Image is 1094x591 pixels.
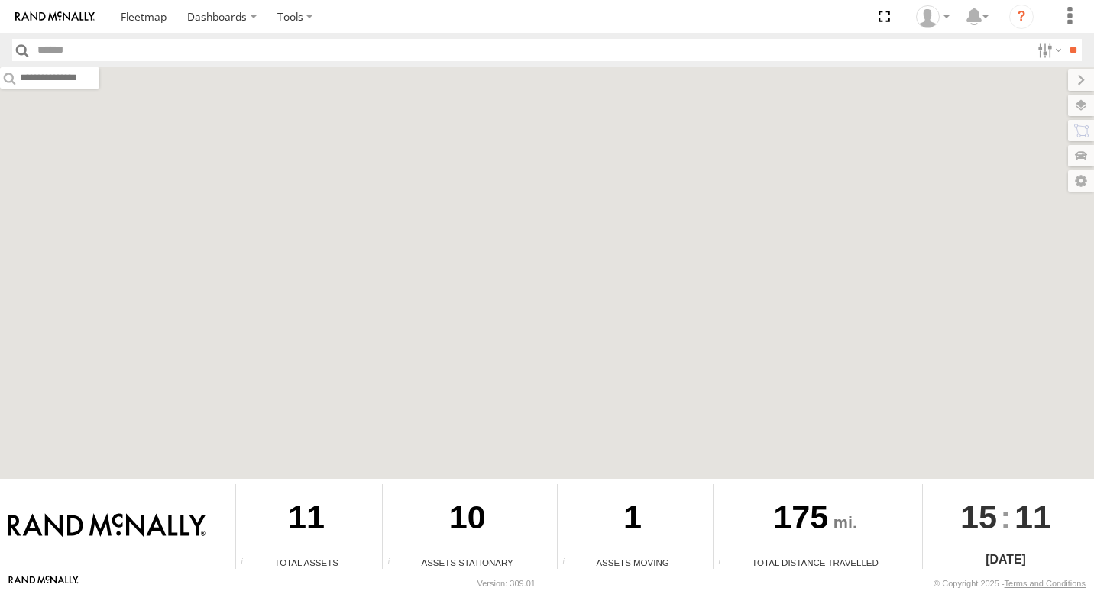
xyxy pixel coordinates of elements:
[1068,170,1094,192] label: Map Settings
[8,576,79,591] a: Visit our Website
[558,484,707,556] div: 1
[1015,484,1051,550] span: 11
[477,579,536,588] div: Version: 309.01
[714,557,736,569] div: Total distance travelled by all assets within specified date range and applied filters
[923,484,1089,550] div: :
[923,551,1089,569] div: [DATE]
[960,484,997,550] span: 15
[1009,5,1034,29] i: ?
[236,556,377,569] div: Total Assets
[1005,579,1086,588] a: Terms and Conditions
[558,556,707,569] div: Assets Moving
[383,556,552,569] div: Assets Stationary
[15,11,95,22] img: rand-logo.svg
[236,484,377,556] div: 11
[714,484,917,556] div: 175
[383,557,406,569] div: Total number of assets current stationary.
[911,5,955,28] div: Valeo Dash
[236,557,259,569] div: Total number of Enabled Assets
[1031,39,1064,61] label: Search Filter Options
[383,484,552,556] div: 10
[558,557,581,569] div: Total number of assets current in transit.
[8,513,206,539] img: Rand McNally
[714,556,917,569] div: Total Distance Travelled
[934,579,1086,588] div: © Copyright 2025 -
